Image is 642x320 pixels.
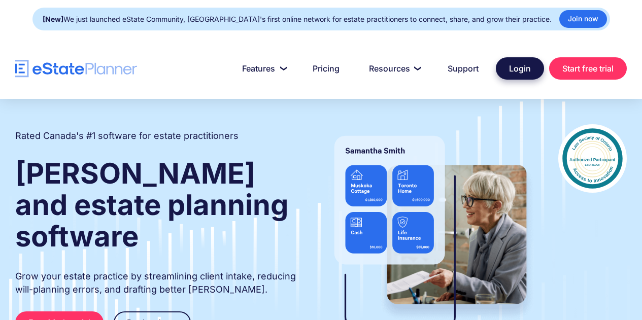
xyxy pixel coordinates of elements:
[15,270,302,296] p: Grow your estate practice by streamlining client intake, reducing will-planning errors, and draft...
[549,57,627,80] a: Start free trial
[357,58,430,79] a: Resources
[435,58,491,79] a: Support
[496,57,544,80] a: Login
[230,58,295,79] a: Features
[15,129,239,143] h2: Rated Canada's #1 software for estate practitioners
[43,12,552,26] div: We just launched eState Community, [GEOGRAPHIC_DATA]'s first online network for estate practition...
[15,156,288,254] strong: [PERSON_NAME] and estate planning software
[43,15,63,23] strong: [New]
[559,10,607,28] a: Join now
[15,60,137,78] a: home
[300,58,352,79] a: Pricing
